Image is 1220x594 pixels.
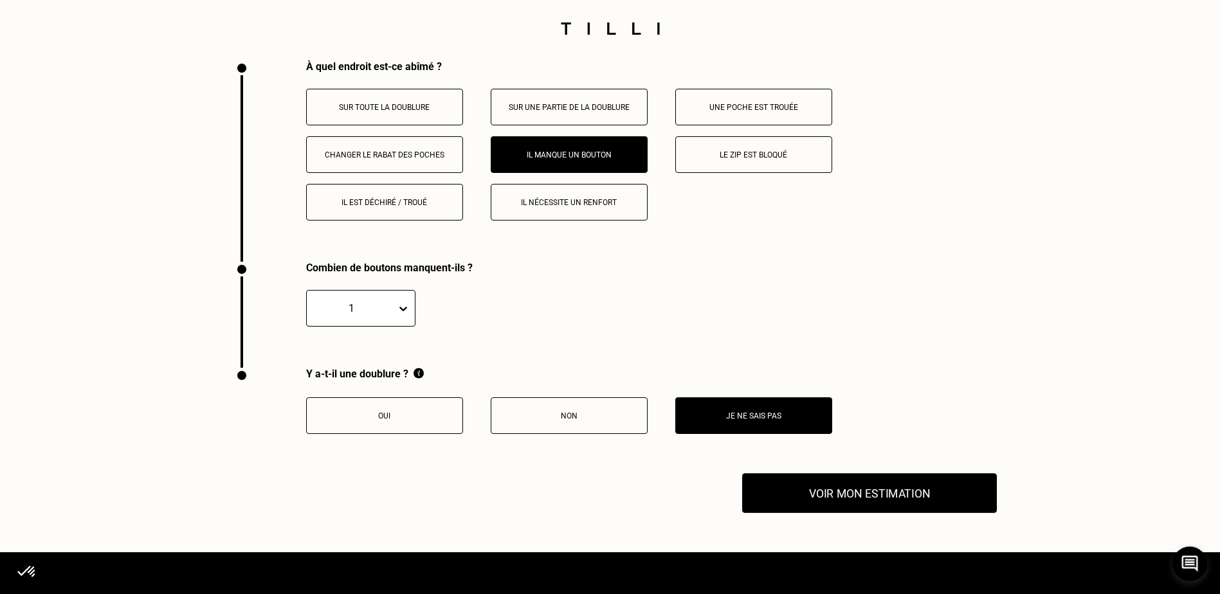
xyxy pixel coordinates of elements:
[498,103,641,112] p: Sur une partie de la doublure
[306,262,806,274] div: Combien de boutons manquent-ils ?
[498,198,641,207] p: Il nécessite un renfort
[682,150,825,159] p: Le zip est bloqué
[556,22,664,35] img: Logo du service de couturière Tilli
[306,136,463,173] button: Changer le rabat des poches
[306,184,463,221] button: Il est déchiré / troué
[491,89,648,125] button: Sur une partie de la doublure
[491,397,648,434] button: Non
[498,150,641,159] p: Il manque un bouton
[682,103,825,112] p: Une poche est trouée
[491,184,648,221] button: Il nécessite un renfort
[414,368,424,379] img: Information
[306,368,832,381] div: Y a-t-il une doublure ?
[306,89,463,125] button: Sur toute la doublure
[675,397,832,434] button: Je ne sais pas
[498,411,641,420] p: Non
[682,411,825,420] p: Je ne sais pas
[313,302,390,314] div: 1
[313,198,456,207] p: Il est déchiré / troué
[313,150,456,159] p: Changer le rabat des poches
[742,474,997,514] button: Voir mon estimation
[306,60,985,73] div: À quel endroit est-ce abîmé ?
[306,397,463,434] button: Oui
[675,89,832,125] button: Une poche est trouée
[675,136,832,173] button: Le zip est bloqué
[491,136,648,173] button: Il manque un bouton
[313,411,456,420] p: Oui
[313,103,456,112] p: Sur toute la doublure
